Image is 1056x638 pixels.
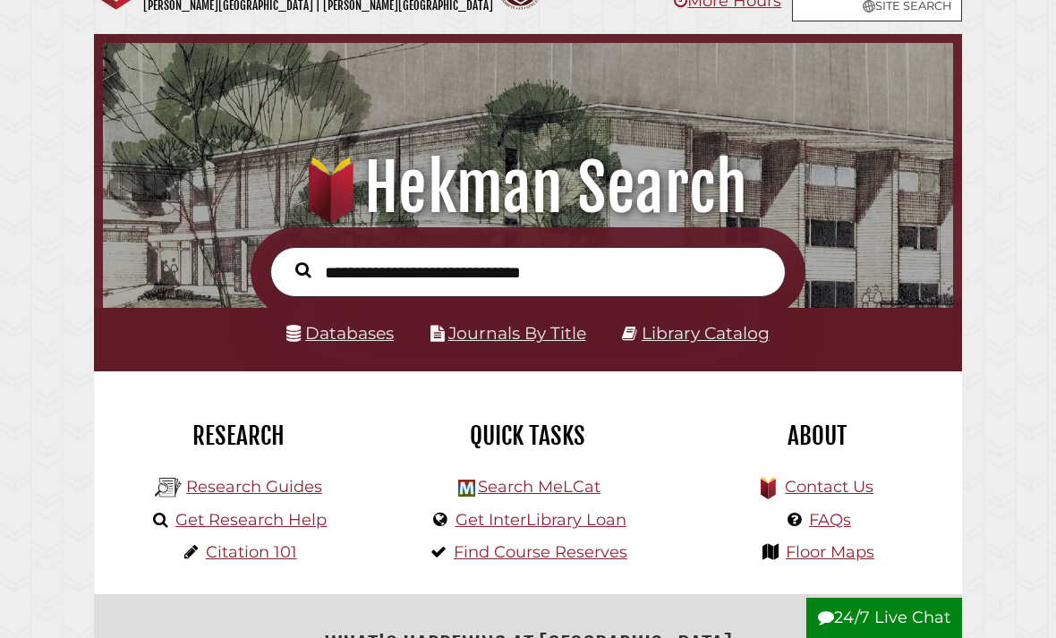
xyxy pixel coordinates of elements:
[478,477,600,497] a: Search MeLCat
[686,421,949,451] h2: About
[175,510,327,530] a: Get Research Help
[155,474,182,501] img: Hekman Library Logo
[107,421,370,451] h2: Research
[785,477,873,497] a: Contact Us
[119,149,938,227] h1: Hekman Search
[186,477,322,497] a: Research Guides
[458,480,475,497] img: Hekman Library Logo
[295,262,311,279] i: Search
[809,510,851,530] a: FAQs
[642,323,770,344] a: Library Catalog
[454,542,627,562] a: Find Course Reserves
[286,259,320,283] button: Search
[448,323,586,344] a: Journals By Title
[206,542,297,562] a: Citation 101
[286,323,394,344] a: Databases
[396,421,659,451] h2: Quick Tasks
[786,542,874,562] a: Floor Maps
[456,510,626,530] a: Get InterLibrary Loan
